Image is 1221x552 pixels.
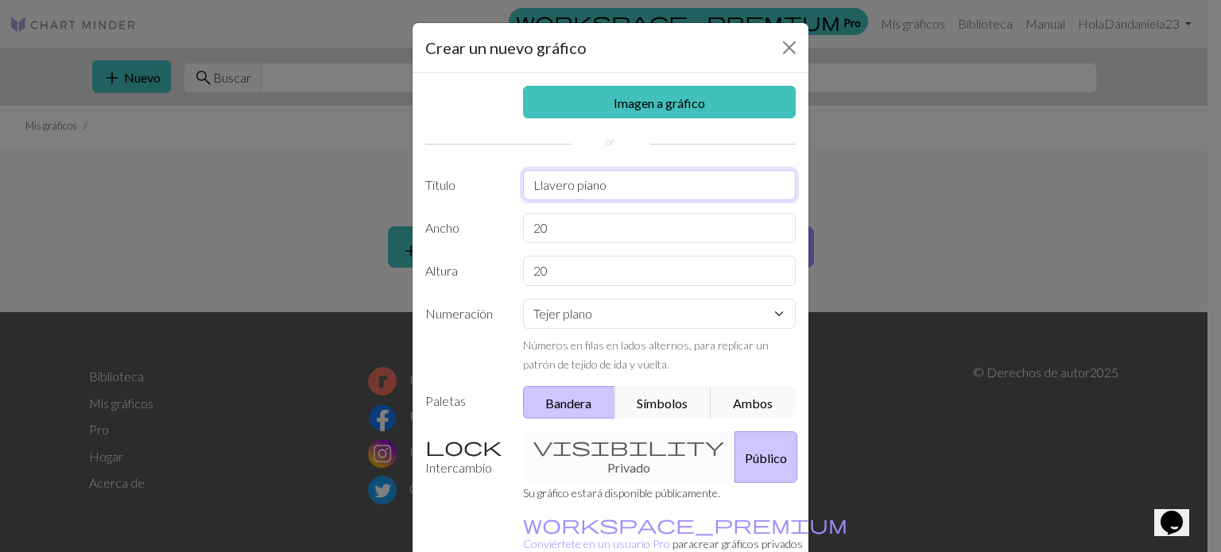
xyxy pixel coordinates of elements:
a: Conviértete en un usuario Pro [523,518,847,550]
font: Altura [425,263,458,278]
font: Números en filas en lados alternos, para replicar un patrón de tejido de ida y vuelta. [523,338,769,371]
font: Imagen a gráfico [614,95,705,110]
font: Símbolos [637,396,688,411]
font: Su gráfico estará disponible públicamente. [523,486,720,500]
font: Ancho [425,220,459,235]
font: Intercambio [425,460,492,475]
button: Ambos [711,386,796,419]
button: Cerca [777,35,802,60]
button: Símbolos [614,386,711,419]
font: Bandera [545,396,591,411]
font: Conviértete en un usuario Pro [523,537,670,550]
font: Numeración [425,306,493,321]
font: Paletas [425,393,466,408]
font: Crear un nuevo gráfico [425,38,587,57]
button: Público [735,431,797,483]
a: Imagen a gráfico [523,86,797,118]
font: Público [745,450,787,465]
font: Ambos [733,396,773,411]
iframe: widget de chat [1154,488,1205,536]
button: Bandera [523,386,615,419]
font: crear gráficos privados [694,537,803,550]
font: Título [425,177,455,192]
span: workspace_premium [523,513,847,535]
font: para [673,537,694,550]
